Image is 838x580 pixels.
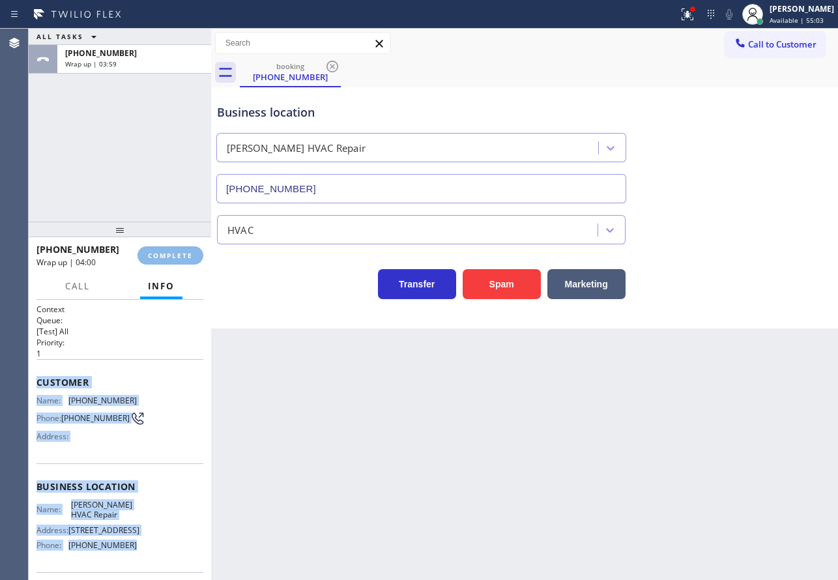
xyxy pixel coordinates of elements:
span: Call to Customer [748,38,816,50]
button: Mute [720,5,738,23]
div: [PERSON_NAME] [770,3,834,14]
span: Address: [36,431,71,441]
span: Name: [36,396,68,405]
span: [PERSON_NAME] HVAC Repair [71,500,136,520]
span: ALL TASKS [36,32,83,41]
div: Business location [217,104,626,121]
button: Marketing [547,269,626,299]
button: COMPLETE [137,246,203,265]
span: Name: [36,504,71,514]
span: Available | 55:03 [770,16,824,25]
input: Search [216,33,390,53]
div: HVAC [227,222,253,237]
p: [Test] All [36,326,203,337]
div: [PHONE_NUMBER] [241,71,340,83]
span: Customer [36,376,203,388]
button: Transfer [378,269,456,299]
span: Phone: [36,413,61,423]
button: Spam [463,269,541,299]
p: 1 [36,348,203,359]
button: Call to Customer [725,32,825,57]
span: [PHONE_NUMBER] [61,413,130,423]
div: booking [241,61,340,71]
span: Wrap up | 04:00 [36,257,96,268]
div: [PERSON_NAME] HVAC Repair [227,141,366,156]
input: Phone Number [216,174,626,203]
button: ALL TASKS [29,29,109,44]
span: [PHONE_NUMBER] [68,540,137,550]
span: [PHONE_NUMBER] [65,48,137,59]
span: [PHONE_NUMBER] [36,243,119,255]
span: Address: [36,525,68,535]
span: Phone: [36,540,68,550]
span: Call [65,280,90,292]
div: (646) 522-0867 [241,58,340,86]
span: Info [148,280,175,292]
button: Call [57,274,98,299]
h2: Priority: [36,337,203,348]
span: COMPLETE [148,251,193,260]
span: Wrap up | 03:59 [65,59,117,68]
span: Business location [36,480,203,493]
h2: Queue: [36,315,203,326]
span: [STREET_ADDRESS] [68,525,139,535]
span: [PHONE_NUMBER] [68,396,137,405]
h1: Context [36,304,203,315]
button: Info [140,274,182,299]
